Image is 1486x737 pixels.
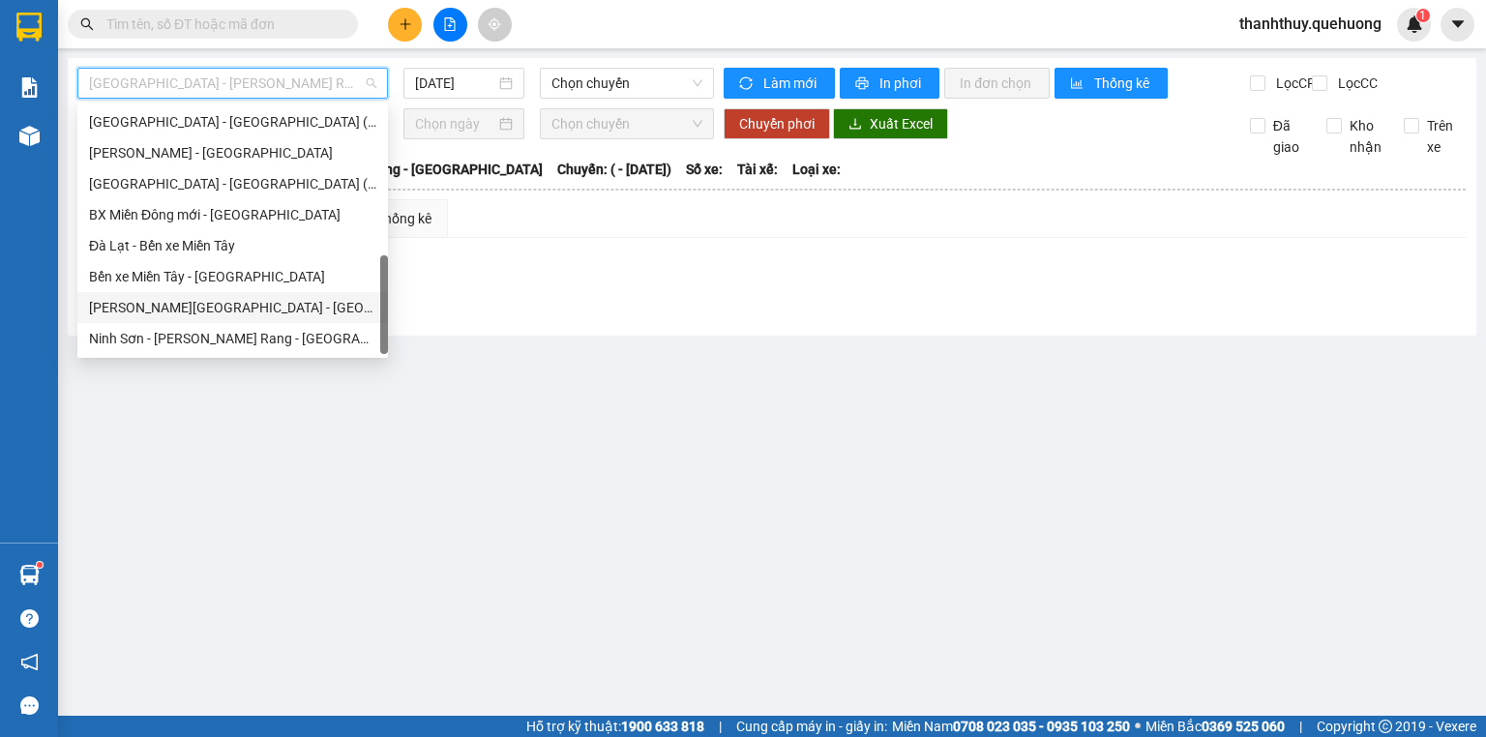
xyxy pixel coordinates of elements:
[1416,9,1430,22] sup: 1
[1224,12,1397,36] span: thanhthuy.quehuong
[89,69,376,98] span: Sài Gòn - Phan Rang - Ninh Sơn
[1441,8,1474,42] button: caret-down
[724,68,835,99] button: syncLàm mới
[478,8,512,42] button: aim
[20,653,39,671] span: notification
[89,297,376,318] div: [PERSON_NAME][GEOGRAPHIC_DATA] - [GEOGRAPHIC_DATA]
[879,73,924,94] span: In phơi
[19,565,40,585] img: warehouse-icon
[551,69,703,98] span: Chọn chuyến
[1342,115,1389,158] span: Kho nhận
[24,125,106,216] b: An Anh Limousine
[1094,73,1152,94] span: Thống kê
[77,323,388,354] div: Ninh Sơn - Phan Rang - Miền Tây
[77,292,388,323] div: Miền Tây - Phan Rang - Ninh Sơn
[1268,73,1319,94] span: Lọc CR
[16,13,42,42] img: logo-vxr
[488,17,501,31] span: aim
[89,266,376,287] div: Bến xe Miền Tây - [GEOGRAPHIC_DATA]
[833,108,948,139] button: downloadXuất Excel
[20,609,39,628] span: question-circle
[551,109,703,138] span: Chọn chuyến
[376,208,431,229] div: Thống kê
[557,159,671,180] span: Chuyến: ( - [DATE])
[1055,68,1168,99] button: bar-chartThống kê
[1449,15,1467,33] span: caret-down
[1135,722,1141,730] span: ⚪️
[37,562,43,568] sup: 1
[89,142,376,163] div: [PERSON_NAME] - [GEOGRAPHIC_DATA]
[89,235,376,256] div: Đà Lạt - Bến xe Miền Tây
[77,137,388,168] div: Bình Thạnh - Đà Lạt
[1265,115,1313,158] span: Đã giao
[19,126,40,146] img: warehouse-icon
[125,28,186,186] b: Biên nhận gởi hàng hóa
[1419,115,1467,158] span: Trên xe
[77,261,388,292] div: Bến xe Miền Tây - Đà Lạt
[737,159,778,180] span: Tài xế:
[763,73,819,94] span: Làm mới
[1419,9,1426,22] span: 1
[1299,716,1302,737] span: |
[89,328,376,349] div: Ninh Sơn - [PERSON_NAME] Rang - [GEOGRAPHIC_DATA]
[77,168,388,199] div: Đà Lạt - Quận 5 (Quốc Lộ)
[80,17,94,31] span: search
[686,159,723,180] span: Số xe:
[415,113,494,134] input: Chọn ngày
[739,76,756,92] span: sync
[621,719,704,734] strong: 1900 633 818
[1202,719,1285,734] strong: 0369 525 060
[719,716,722,737] span: |
[89,173,376,194] div: [GEOGRAPHIC_DATA] - [GEOGRAPHIC_DATA] ([PERSON_NAME])
[399,17,412,31] span: plus
[19,77,40,98] img: solution-icon
[1330,73,1381,94] span: Lọc CC
[1070,76,1086,92] span: bar-chart
[20,696,39,715] span: message
[840,68,939,99] button: printerIn phơi
[77,199,388,230] div: BX Miền Đông mới - Đà Lạt
[388,8,422,42] button: plus
[792,159,841,180] span: Loại xe:
[953,719,1130,734] strong: 0708 023 035 - 0935 103 250
[724,108,830,139] button: Chuyển phơi
[77,106,388,137] div: Đà Lạt - Quận 5 (Cao Tốc)
[89,204,376,225] div: BX Miền Đông mới - [GEOGRAPHIC_DATA]
[106,14,335,35] input: Tìm tên, số ĐT hoặc mã đơn
[433,8,467,42] button: file-add
[89,111,376,133] div: [GEOGRAPHIC_DATA] - [GEOGRAPHIC_DATA] ([GEOGRAPHIC_DATA])
[415,73,494,94] input: 11/08/2025
[77,230,388,261] div: Đà Lạt - Bến xe Miền Tây
[944,68,1050,99] button: In đơn chọn
[1145,716,1285,737] span: Miền Bắc
[1406,15,1423,33] img: icon-new-feature
[892,716,1130,737] span: Miền Nam
[855,76,872,92] span: printer
[736,716,887,737] span: Cung cấp máy in - giấy in:
[1379,720,1392,733] span: copyright
[443,17,457,31] span: file-add
[526,716,704,737] span: Hỗ trợ kỹ thuật:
